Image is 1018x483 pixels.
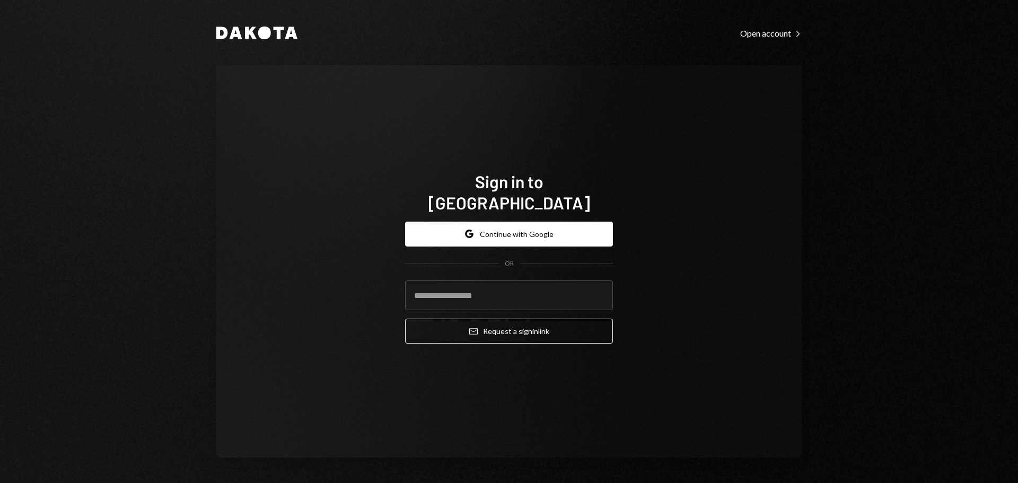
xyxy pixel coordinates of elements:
[505,259,514,268] div: OR
[405,222,613,247] button: Continue with Google
[740,27,802,39] a: Open account
[405,319,613,344] button: Request a signinlink
[740,28,802,39] div: Open account
[405,171,613,213] h1: Sign in to [GEOGRAPHIC_DATA]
